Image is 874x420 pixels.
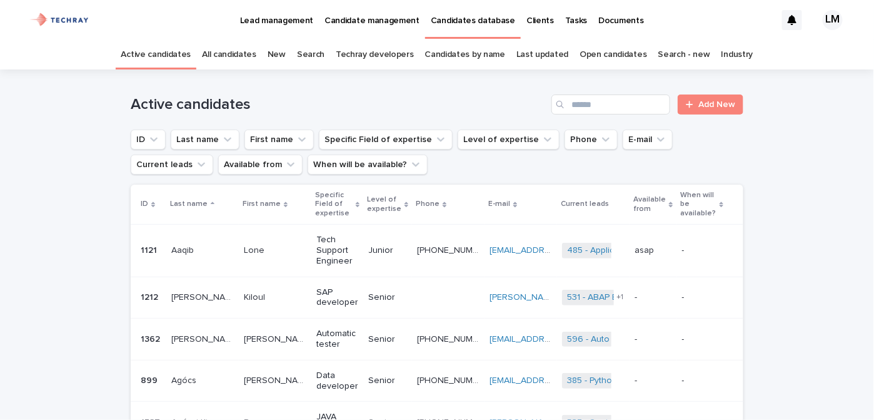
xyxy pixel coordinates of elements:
[121,40,191,69] a: Active candidates
[635,290,640,303] p: -
[243,197,281,211] p: First name
[319,130,453,150] button: Specific Field of expertise
[315,188,353,220] p: Specific Field of expertise
[131,277,743,319] tr: 12121212 [PERSON_NAME][PERSON_NAME] KiloulKiloul SAP developerSenior [PERSON_NAME][EMAIL_ADDRESS]...
[244,373,309,386] p: [PERSON_NAME]
[490,293,699,302] a: [PERSON_NAME][EMAIL_ADDRESS][DOMAIN_NAME]
[316,371,358,392] p: Data developer
[368,376,407,386] p: Senior
[417,246,491,255] a: [PHONE_NUMBER]
[567,292,715,303] a: 531 - ABAP Entwickler Berater-Senior
[268,40,286,69] a: New
[131,155,213,175] button: Current leads
[141,290,161,303] p: 1212
[682,376,723,386] p: -
[721,40,753,69] a: Industry
[425,40,505,69] a: Candidates by name
[131,130,166,150] button: ID
[678,95,743,115] a: Add New
[367,193,401,216] p: Level of expertise
[682,334,723,345] p: -
[131,96,546,114] h1: Active candidates
[316,287,358,309] p: SAP developer
[567,376,748,386] a: 385 - Python fejlesztő (medior/senior)-Medior
[171,332,236,345] p: [PERSON_NAME]
[171,130,239,150] button: Last name
[131,319,743,361] tr: 13621362 [PERSON_NAME][PERSON_NAME] [PERSON_NAME][PERSON_NAME] Automatic testerSenior[PHONE_NUMBE...
[171,373,199,386] p: Agócs
[368,292,407,303] p: Senior
[170,197,208,211] p: Last name
[635,332,640,345] p: -
[490,246,631,255] a: [EMAIL_ADDRESS][DOMAIN_NAME]
[681,188,716,220] p: When will be available?
[141,373,160,386] p: 899
[623,130,673,150] button: E-mail
[131,360,743,402] tr: 899899 AgócsAgócs [PERSON_NAME][PERSON_NAME] Data developerSenior[PHONE_NUMBER] [EMAIL_ADDRESS][D...
[682,245,723,256] p: -
[635,243,656,256] p: asap
[551,95,670,115] input: Search
[490,335,631,344] a: [EMAIL_ADDRESS][DOMAIN_NAME]
[244,290,268,303] p: Kiloul
[316,329,358,350] p: Automatic tester
[458,130,560,150] button: Level of expertise
[244,243,267,256] p: Lone
[561,197,609,211] p: Current leads
[488,197,510,211] p: E-mail
[616,294,623,301] span: + 1
[682,292,723,303] p: -
[368,245,407,256] p: Junior
[218,155,303,175] button: Available from
[417,376,491,385] a: [PHONE_NUMBER]
[244,332,309,345] p: [PERSON_NAME]
[171,243,196,256] p: Aaqib
[633,193,666,216] p: Available from
[567,245,787,256] a: 485 - Application Support Engineer (SAP MOM) -Medior
[698,100,735,109] span: Add New
[131,225,743,277] tr: 11211121 AaqibAaqib LoneLone Tech Support EngineerJunior[PHONE_NUMBER] [EMAIL_ADDRESS][DOMAIN_NAM...
[308,155,428,175] button: When will be available?
[635,373,640,386] p: -
[25,8,94,33] img: xG6Muz3VQV2JDbePcW7p
[567,334,665,345] a: 596 - Auto tester-Senior
[336,40,413,69] a: Techray developers
[244,130,314,150] button: First name
[141,332,163,345] p: 1362
[823,10,843,30] div: LM
[171,290,236,303] p: [PERSON_NAME]
[417,335,491,344] a: [PHONE_NUMBER]
[316,235,358,266] p: Tech Support Engineer
[416,197,440,211] p: Phone
[297,40,324,69] a: Search
[368,334,407,345] p: Senior
[141,197,148,211] p: ID
[490,376,631,385] a: [EMAIL_ADDRESS][DOMAIN_NAME]
[565,130,618,150] button: Phone
[580,40,646,69] a: Open candidates
[658,40,710,69] a: Search - new
[141,243,159,256] p: 1121
[516,40,568,69] a: Last updated
[202,40,256,69] a: All candidates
